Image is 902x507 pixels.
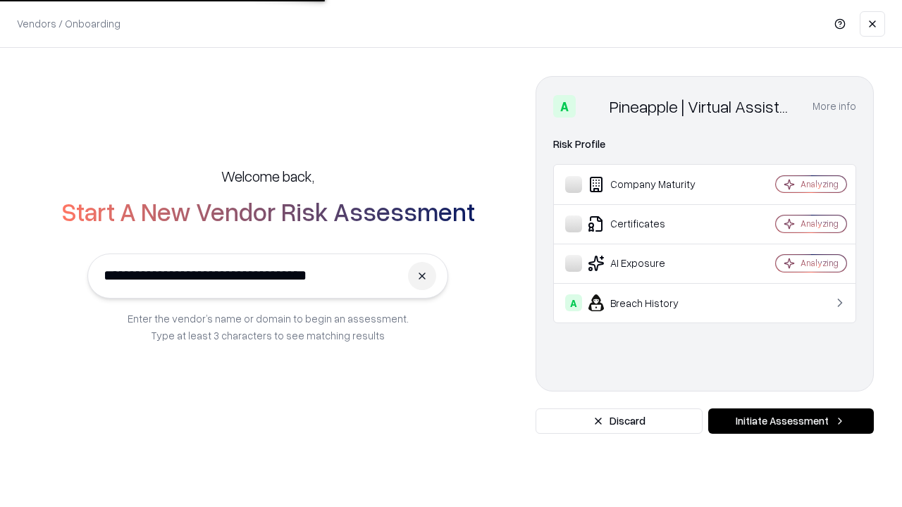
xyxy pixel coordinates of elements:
[708,408,874,434] button: Initiate Assessment
[813,94,856,119] button: More info
[565,176,734,193] div: Company Maturity
[565,294,734,311] div: Breach History
[553,136,856,153] div: Risk Profile
[801,178,839,190] div: Analyzing
[565,255,734,272] div: AI Exposure
[128,310,409,344] p: Enter the vendor’s name or domain to begin an assessment. Type at least 3 characters to see match...
[801,257,839,269] div: Analyzing
[61,197,475,225] h2: Start A New Vendor Risk Assessment
[17,16,121,31] p: Vendors / Onboarding
[801,218,839,230] div: Analyzing
[581,95,604,118] img: Pineapple | Virtual Assistant Agency
[610,95,796,118] div: Pineapple | Virtual Assistant Agency
[565,215,734,232] div: Certificates
[221,166,314,186] h5: Welcome back,
[536,408,703,434] button: Discard
[565,294,582,311] div: A
[553,95,576,118] div: A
